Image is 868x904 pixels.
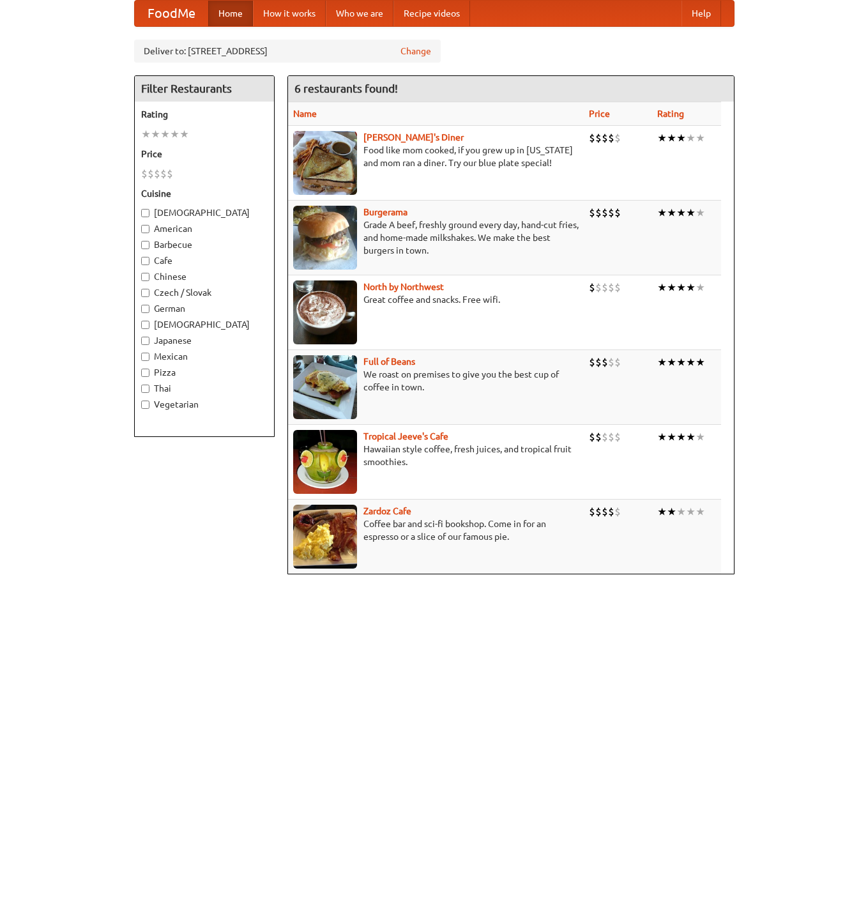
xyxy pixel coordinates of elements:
[148,167,154,181] li: $
[602,355,608,369] li: $
[602,430,608,444] li: $
[608,355,614,369] li: $
[667,131,676,145] li: ★
[686,355,696,369] li: ★
[141,254,268,267] label: Cafe
[293,280,357,344] img: north.jpg
[134,40,441,63] div: Deliver to: [STREET_ADDRESS]
[253,1,326,26] a: How it works
[151,127,160,141] li: ★
[141,305,149,313] input: German
[141,273,149,281] input: Chinese
[141,398,268,411] label: Vegetarian
[696,505,705,519] li: ★
[667,430,676,444] li: ★
[141,302,268,315] label: German
[589,355,595,369] li: $
[686,505,696,519] li: ★
[608,430,614,444] li: $
[363,431,448,441] a: Tropical Jeeve's Cafe
[141,241,149,249] input: Barbecue
[141,321,149,329] input: [DEMOGRAPHIC_DATA]
[676,505,686,519] li: ★
[141,148,268,160] h5: Price
[614,430,621,444] li: $
[363,506,411,516] b: Zardoz Cafe
[657,131,667,145] li: ★
[170,127,179,141] li: ★
[657,430,667,444] li: ★
[363,207,407,217] a: Burgerama
[141,127,151,141] li: ★
[141,334,268,347] label: Japanese
[363,132,464,142] b: [PERSON_NAME]'s Diner
[141,289,149,297] input: Czech / Slovak
[595,131,602,145] li: $
[293,144,579,169] p: Food like mom cooked, if you grew up in [US_STATE] and mom ran a diner. Try our blue plate special!
[589,109,610,119] a: Price
[696,131,705,145] li: ★
[141,369,149,377] input: Pizza
[667,206,676,220] li: ★
[696,280,705,295] li: ★
[141,167,148,181] li: $
[141,270,268,283] label: Chinese
[676,280,686,295] li: ★
[293,368,579,394] p: We roast on premises to give you the best cup of coffee in town.
[595,355,602,369] li: $
[602,505,608,519] li: $
[326,1,393,26] a: Who we are
[657,355,667,369] li: ★
[614,131,621,145] li: $
[293,505,357,569] img: zardoz.jpg
[363,282,444,292] a: North by Northwest
[141,353,149,361] input: Mexican
[160,167,167,181] li: $
[595,430,602,444] li: $
[154,167,160,181] li: $
[614,505,621,519] li: $
[614,280,621,295] li: $
[681,1,721,26] a: Help
[293,355,357,419] img: beans.jpg
[293,109,317,119] a: Name
[141,206,268,219] label: [DEMOGRAPHIC_DATA]
[676,131,686,145] li: ★
[667,355,676,369] li: ★
[293,206,357,270] img: burgerama.jpg
[293,443,579,468] p: Hawaiian style coffee, fresh juices, and tropical fruit smoothies.
[293,131,357,195] img: sallys.jpg
[141,187,268,200] h5: Cuisine
[141,318,268,331] label: [DEMOGRAPHIC_DATA]
[686,280,696,295] li: ★
[589,131,595,145] li: $
[141,350,268,363] label: Mexican
[614,355,621,369] li: $
[608,505,614,519] li: $
[141,238,268,251] label: Barbecue
[141,401,149,409] input: Vegetarian
[293,293,579,306] p: Great coffee and snacks. Free wifi.
[676,430,686,444] li: ★
[595,280,602,295] li: $
[141,257,149,265] input: Cafe
[167,167,173,181] li: $
[293,517,579,543] p: Coffee bar and sci-fi bookshop. Come in for an espresso or a slice of our famous pie.
[608,280,614,295] li: $
[179,127,189,141] li: ★
[657,505,667,519] li: ★
[667,280,676,295] li: ★
[141,382,268,395] label: Thai
[363,356,415,367] a: Full of Beans
[293,430,357,494] img: jeeves.jpg
[602,131,608,145] li: $
[141,209,149,217] input: [DEMOGRAPHIC_DATA]
[141,222,268,235] label: American
[293,218,579,257] p: Grade A beef, freshly ground every day, hand-cut fries, and home-made milkshakes. We make the bes...
[589,206,595,220] li: $
[141,286,268,299] label: Czech / Slovak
